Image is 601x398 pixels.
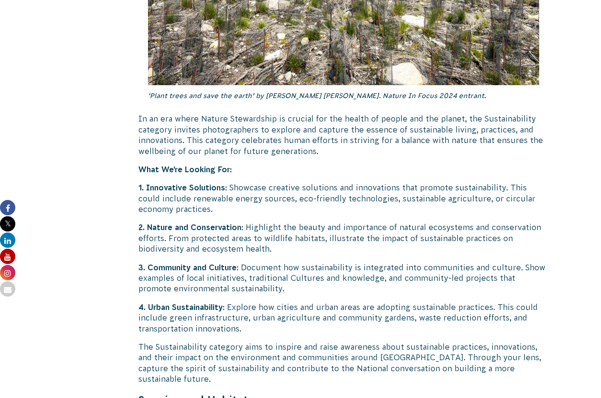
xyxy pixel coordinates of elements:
p: The Sustainability category aims to inspire and raise awareness about sustainable practices, inno... [138,342,549,385]
p: : Explore how cities and urban areas are adopting sustainable practices. This could include green... [138,302,549,334]
strong: 3. Community and Culture [138,263,237,272]
p: In an era where Nature Stewardship is crucial for the health of people and the planet, the Sustai... [138,113,549,156]
p: : Document how sustainability is integrated into communities and culture. Show examples of local ... [138,262,549,294]
strong: 1. Innovative Solutions [138,183,225,192]
strong: What We’re Looking For: [138,165,232,174]
strong: 4. Urban Sustainability [138,303,223,311]
em: ‘Plant trees and save the earth’ by [PERSON_NAME] [PERSON_NAME]. Nature In Focus 2024 entrant. [148,92,486,99]
strong: 2. Nature and Conservation [138,223,241,232]
p: : Highlight the beauty and importance of natural ecosystems and conservation efforts. From protec... [138,222,549,254]
p: : Showcase creative solutions and innovations that promote sustainability. This could include ren... [138,182,549,214]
